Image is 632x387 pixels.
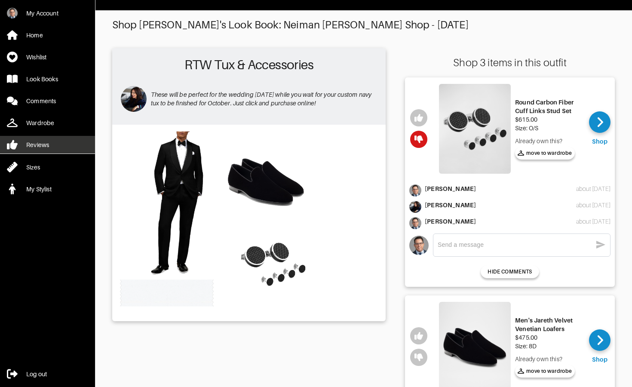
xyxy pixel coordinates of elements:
[26,31,43,40] div: Home
[518,367,572,375] span: move to wardrobe
[576,184,611,193] div: about [DATE]
[515,316,583,333] div: Men's Jareth Velvet Venetian Loafers
[26,370,47,378] div: Log out
[518,149,572,157] span: move to wardrobe
[409,217,421,229] img: avatar
[151,90,377,107] p: These will be perfect for the wedding [DATE] while you wait for your custom navy tux to be finish...
[592,355,607,364] div: Shop
[121,86,147,112] img: avatar
[576,217,611,226] div: about [DATE]
[117,129,382,316] img: Outfit RTW Tux & Accessories
[409,201,421,213] img: avatar
[481,265,539,278] button: HIDE COMMENTS
[409,236,429,255] img: avatar
[26,141,49,149] div: Reviews
[409,184,421,197] img: avatar
[405,57,615,69] div: Shop 3 items in this outfit
[439,84,511,174] img: Round Carbon Fiber Cuff Links Stud Set
[425,201,476,209] div: [PERSON_NAME]
[26,97,56,105] div: Comments
[515,333,583,342] div: $475.00
[26,163,40,172] div: Sizes
[26,185,52,193] div: My Stylist
[26,119,54,127] div: Wardrobe
[515,115,583,124] div: $615.00
[26,9,58,18] div: My Account
[26,53,46,61] div: Wishlist
[488,268,532,276] span: HIDE COMMENTS
[425,184,476,193] div: [PERSON_NAME]
[515,365,575,378] button: move to wardrobe
[592,137,607,146] div: Shop
[589,111,611,146] a: Shop
[515,147,575,160] button: move to wardrobe
[515,342,583,350] div: Size: 8D
[515,98,583,115] div: Round Carbon Fiber Cuff Links Stud Set
[112,19,615,31] div: Shop [PERSON_NAME]'s Look Book: Neiman [PERSON_NAME] Shop - [DATE]
[425,217,476,226] div: [PERSON_NAME]
[515,124,583,132] div: Size: O/S
[117,52,382,77] h2: RTW Tux & Accessories
[515,355,583,363] div: Already own this?
[576,201,611,209] div: about [DATE]
[7,8,18,18] img: kXHdGJWFc7tRTJwfKsSQ1uU9
[589,329,611,364] a: Shop
[26,75,58,83] div: Look Books
[515,137,583,145] div: Already own this?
